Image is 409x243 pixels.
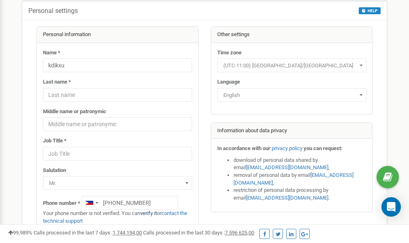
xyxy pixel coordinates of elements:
[143,230,254,236] span: Calls processed in the last 30 days :
[43,117,192,131] input: Middle name or patronymic
[233,157,366,172] li: download of personal data shared by email ,
[34,230,142,236] span: Calls processed in the last 7 days :
[28,7,78,15] h5: Personal settings
[220,60,364,71] span: (UTC-11:00) Pacific/Midway
[8,230,32,236] span: 99,989%
[113,230,142,236] u: 1 744 194,00
[43,137,66,145] label: Job Title *
[43,78,71,86] label: Last name *
[246,195,328,201] a: [EMAIL_ADDRESS][DOMAIN_NAME]
[217,88,366,102] span: English
[43,210,192,225] p: Your phone number is not verified. You can or
[37,27,198,43] div: Personal information
[217,145,270,151] strong: In accordance with our
[381,197,401,217] div: Open Intercom Messenger
[233,187,366,202] li: restriction of personal data processing by email .
[43,167,66,174] label: Salutation
[46,178,189,189] span: Mr.
[43,147,192,161] input: Job Title
[211,27,373,43] div: Other settings
[82,196,101,209] div: Telephone country code
[43,210,187,224] a: contact the technical support
[43,58,192,72] input: Name
[43,176,192,190] span: Mr.
[233,172,353,186] a: [EMAIL_ADDRESS][DOMAIN_NAME]
[217,78,240,86] label: Language
[140,210,157,216] a: verify it
[225,230,254,236] u: 7 596 625,00
[211,123,373,139] div: Information about data privacy
[43,108,106,116] label: Middle name or patronymic
[43,49,60,57] label: Name *
[272,145,302,151] a: privacy policy
[217,58,366,72] span: (UTC-11:00) Pacific/Midway
[43,88,192,102] input: Last name
[233,172,366,187] li: removal of personal data by email ,
[81,196,178,210] input: +1-800-555-55-55
[304,145,343,151] strong: you can request:
[220,90,364,101] span: English
[43,200,80,207] label: Phone number *
[246,164,328,170] a: [EMAIL_ADDRESS][DOMAIN_NAME]
[217,49,242,57] label: Time zone
[359,7,381,14] button: HELP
